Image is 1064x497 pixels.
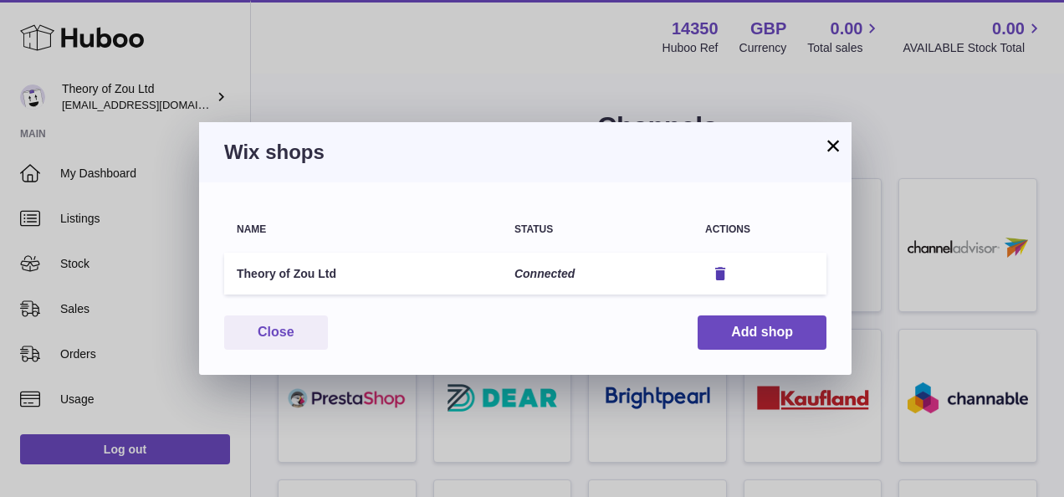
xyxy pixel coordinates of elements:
button: Add shop [698,315,826,350]
h3: Wix shops [224,139,826,166]
td: Connected [502,253,693,295]
div: Actions [705,224,814,235]
div: Status [514,224,680,235]
button: Close [224,315,328,350]
button: × [823,136,843,156]
td: Theory of Zou Ltd [224,253,502,295]
div: Name [237,224,489,235]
